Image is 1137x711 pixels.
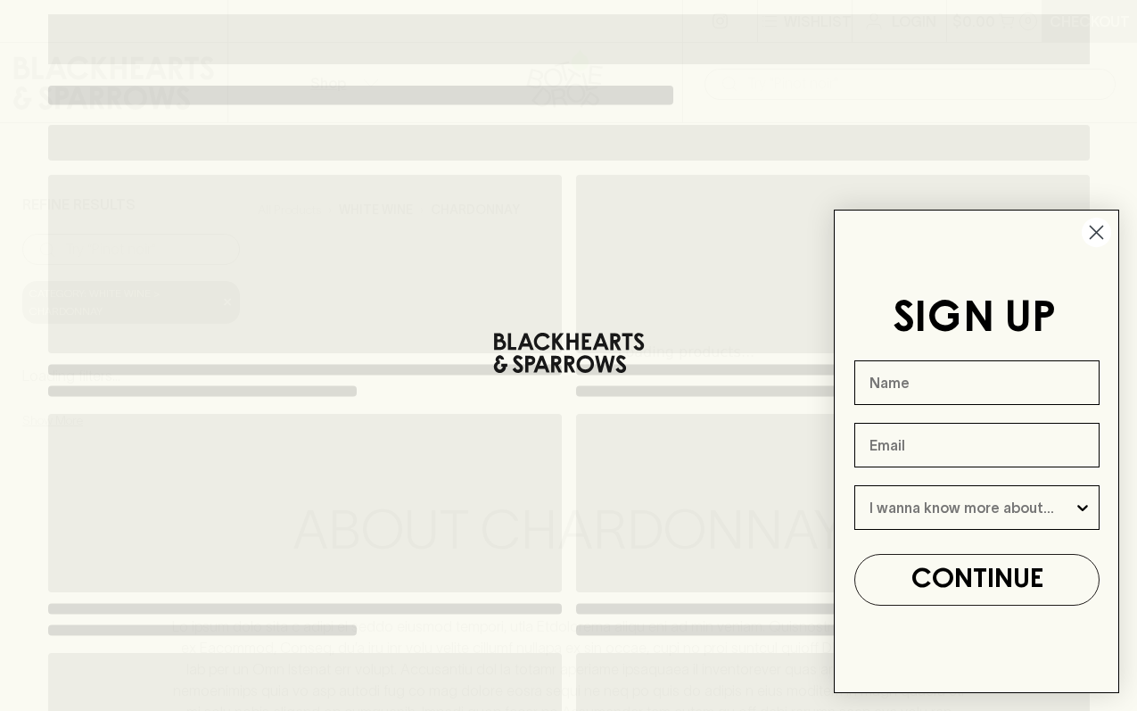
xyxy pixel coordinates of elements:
button: CONTINUE [854,554,1100,606]
input: I wanna know more about... [869,486,1074,529]
span: SIGN UP [893,299,1056,340]
input: Email [854,423,1100,467]
div: FLYOUT Form [816,192,1137,711]
button: Close dialog [1081,217,1112,248]
input: Name [854,360,1100,405]
button: Show Options [1074,486,1092,529]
